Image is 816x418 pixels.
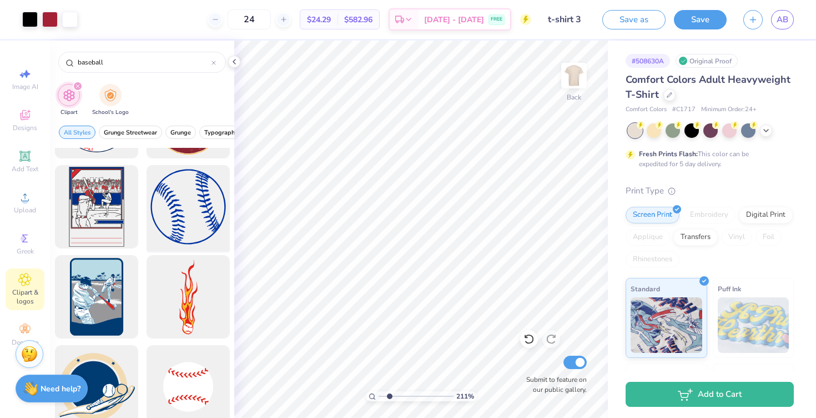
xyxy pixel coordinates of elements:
div: filter for School's Logo [92,84,129,117]
div: Original Proof [676,54,738,68]
img: Puff Ink [718,297,789,353]
span: Minimum Order: 24 + [701,105,757,115]
button: filter button [165,126,196,139]
span: Metallic & Glitter Ink [718,369,783,380]
span: Comfort Colors [626,105,667,115]
div: Back [567,92,581,102]
span: [DATE] - [DATE] [424,14,484,26]
span: Clipart & logos [6,288,44,306]
button: Save as [602,10,666,29]
span: Upload [14,206,36,215]
span: Add Text [12,165,38,173]
span: Puff Ink [718,283,741,295]
strong: Fresh Prints Flash: [639,150,698,158]
span: Grunge Streetwear [104,128,157,137]
div: Vinyl [721,229,752,246]
button: filter button [59,126,95,139]
button: Add to Cart [626,382,794,407]
span: Image AI [12,82,38,91]
label: Submit to feature on our public gallery. [520,375,587,395]
input: Try "Stars" [77,57,211,68]
div: Transfers [673,229,718,246]
img: Back [563,64,585,87]
span: FREE [491,16,502,23]
div: Screen Print [626,207,679,223]
button: filter button [92,84,129,117]
div: This color can be expedited for 5 day delivery. [639,149,775,169]
div: filter for Clipart [58,84,80,117]
span: Designs [13,123,37,132]
button: filter button [99,126,162,139]
span: Clipart [61,108,78,117]
img: Standard [631,297,702,353]
span: Neon Ink [631,369,658,380]
span: Comfort Colors Adult Heavyweight T-Shirt [626,73,790,101]
div: # 508630A [626,54,670,68]
div: Digital Print [739,207,793,223]
span: # C1717 [672,105,696,115]
span: AB [777,13,788,26]
button: filter button [199,126,243,139]
span: 211 % [456,391,474,401]
div: Print Type [626,185,794,197]
span: Standard [631,283,660,295]
span: Greek [17,247,34,256]
span: Grunge [170,128,191,137]
div: Applique [626,229,670,246]
img: School's Logo Image [104,89,117,102]
span: $582.96 [344,14,372,26]
span: School's Logo [92,108,129,117]
span: All Styles [64,128,90,137]
input: Untitled Design [540,8,594,31]
div: Foil [755,229,782,246]
button: filter button [58,84,80,117]
span: Typography [204,128,238,137]
img: Clipart Image [63,89,75,102]
div: Rhinestones [626,251,679,268]
span: $24.29 [307,14,331,26]
strong: Need help? [41,384,80,394]
a: AB [771,10,794,29]
span: Decorate [12,338,38,347]
input: – – [228,9,271,29]
div: Embroidery [683,207,736,223]
button: Save [674,10,727,29]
